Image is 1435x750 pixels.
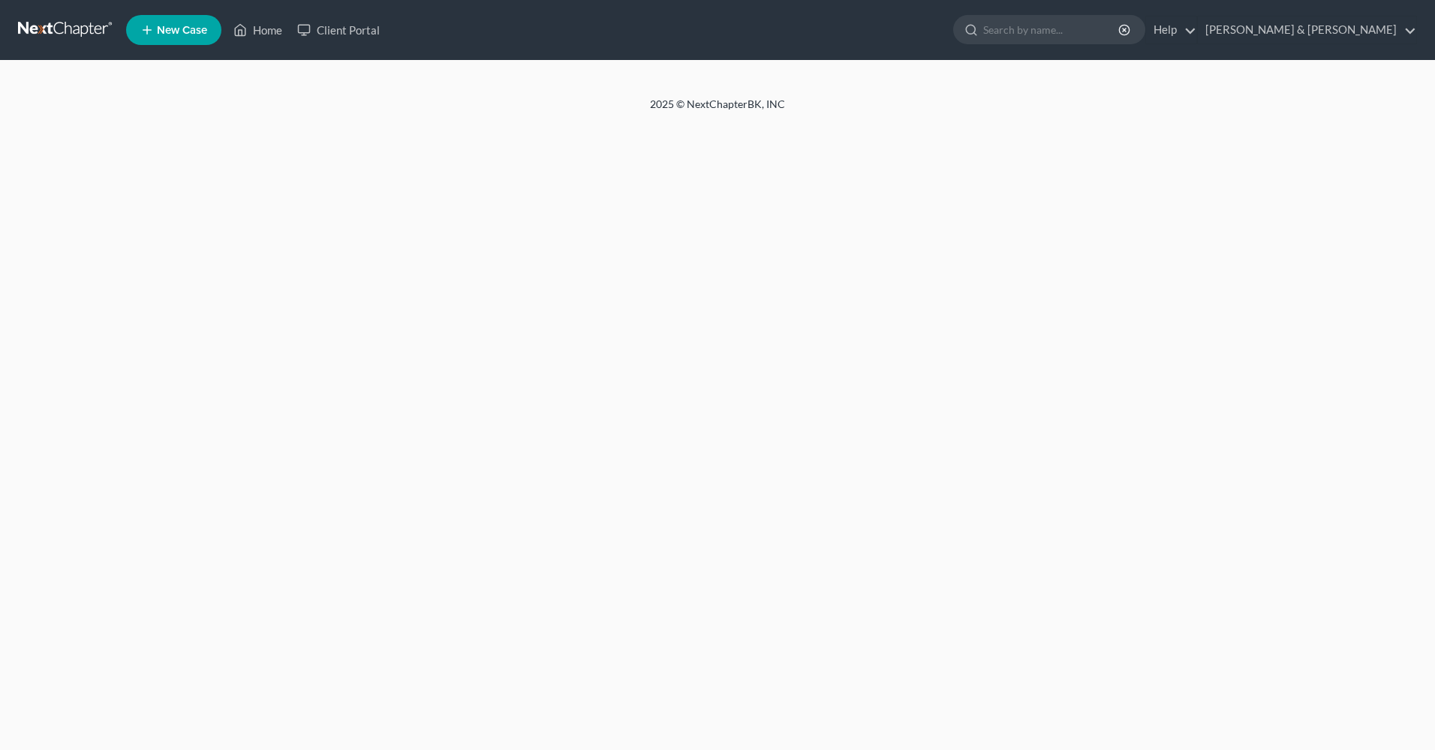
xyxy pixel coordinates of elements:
a: Home [226,16,290,43]
a: Help [1146,16,1196,43]
input: Search by name... [983,16,1121,43]
span: New Case [157,25,207,36]
div: 2025 © NextChapterBK, INC [290,97,1145,124]
a: Client Portal [290,16,387,43]
a: [PERSON_NAME] & [PERSON_NAME] [1198,16,1416,43]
